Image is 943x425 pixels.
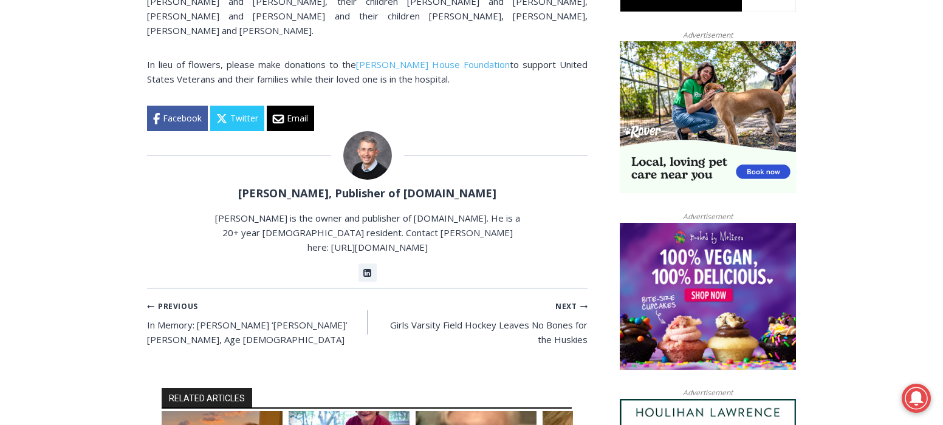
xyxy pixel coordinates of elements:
small: Previous [147,301,198,312]
span: Advertisement [671,29,745,41]
a: NextGirls Varsity Field Hockey Leaves No Bones for the Huskies [368,298,588,347]
div: "[PERSON_NAME]'s draw is the fine variety of pristine raw fish kept on hand" [125,76,173,145]
div: "We would have speakers with experience in local journalism speak to us about their experiences a... [307,1,574,118]
a: [PERSON_NAME] House Foundation [356,58,510,70]
span: Advertisement [671,211,745,222]
a: Email [267,106,314,131]
nav: Posts [147,298,588,347]
a: Open Tues. - Sun. [PHONE_NUMBER] [1,122,122,151]
span: Intern @ [DOMAIN_NAME] [318,121,563,148]
a: PreviousIn Memory: [PERSON_NAME] ‘[PERSON_NAME]’ [PERSON_NAME], Age [DEMOGRAPHIC_DATA] [147,298,368,347]
p: [PERSON_NAME] is the owner and publisher of [DOMAIN_NAME]. He is a 20+ year [DEMOGRAPHIC_DATA] re... [213,211,522,254]
small: Next [555,301,588,312]
a: [PERSON_NAME], Publisher of [DOMAIN_NAME] [238,186,496,200]
span: Advertisement [671,387,745,398]
p: In lieu of flowers, please make donations to the to support United States Veterans and their fami... [147,57,588,86]
a: Facebook [147,106,208,131]
img: Baked by Melissa [620,223,796,370]
a: Twitter [210,106,264,131]
span: Open Tues. - Sun. [PHONE_NUMBER] [4,125,119,171]
a: Intern @ [DOMAIN_NAME] [292,118,589,151]
h2: RELATED ARTICLES [162,388,252,409]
